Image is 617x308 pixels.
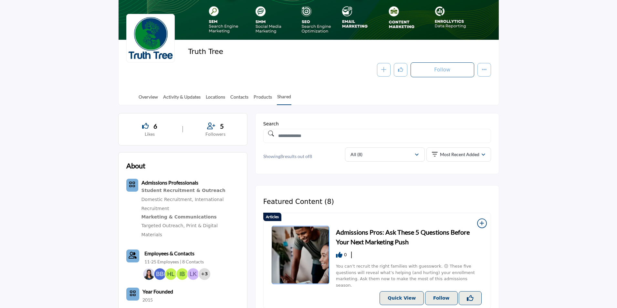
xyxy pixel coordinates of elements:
[126,160,145,171] h2: About
[271,226,329,284] a: Admissions Pros: Ask These 5 Questions Before Your Next Marketing Push
[141,186,239,195] a: Student Recruitment & Outreach
[141,213,239,221] div: Cutting-edge software solutions designed to streamline educational processes and enhance learning.
[144,250,194,256] b: Employees & Contacts
[144,259,204,265] a: 11-25 Employees | 8 Contacts
[126,250,139,262] a: Link of redirect to contact page
[263,153,341,160] p: Showing results out of
[199,268,210,280] div: +3
[126,288,139,301] button: No of member icon
[141,223,185,228] a: Targeted Outreach,
[141,197,193,202] a: Domestic Recruitment,
[165,268,177,280] img: Hillary L.
[141,186,239,195] div: Expert financial management and support tailored to the specific needs of educational institutions.
[163,93,201,105] a: Activity & Updates
[230,93,249,105] a: Contacts
[394,63,407,77] button: Like
[138,93,158,105] a: Overview
[126,250,139,262] button: Contact-Employee Icon
[141,213,239,221] a: Marketing & Communications
[277,93,291,105] a: Shared
[192,131,239,137] p: Followers
[253,93,272,105] a: Products
[144,250,194,257] a: Employees & Contacts
[272,226,329,284] img: Admissions Pros: Ask These 5 Questions Before Your Next Marketing Push
[263,121,491,127] h1: Search
[309,154,312,159] span: 8
[126,131,174,137] p: Likes
[336,264,475,288] a: You can’t recruit the right families with guesswork. 🙃 These five questions will reveal what’s he...
[344,251,347,258] span: 0
[188,48,366,56] h2: Truth Tree
[380,291,424,305] button: Quick View
[142,288,173,295] b: Year Founded
[141,179,198,186] b: Admissions Professionals
[345,147,425,162] button: All (8)
[143,268,155,280] img: Missy S.
[141,180,198,186] a: Admissions Professionals
[425,291,458,305] button: Follow
[459,291,482,305] button: Liked Resource
[433,295,450,302] p: Follow
[187,268,199,280] img: Lael K.
[205,93,225,105] a: Locations
[280,154,283,159] span: 8
[153,121,157,131] span: 6
[126,179,138,192] button: Category Icon
[154,268,166,280] img: Brianna B.
[336,227,483,247] a: Admissions Pros: Ask These 5 Questions Before Your Next Marketing Push
[220,121,224,131] span: 5
[263,198,334,206] h2: Featured Content (8)
[350,151,362,158] p: All (8)
[266,214,279,220] p: Articles
[388,295,416,302] p: Quick View
[411,62,474,77] button: Follow
[426,147,491,162] button: Most Recent Added
[142,297,153,303] p: 2015
[141,197,224,211] a: International Recruitment
[176,268,188,280] img: Irecka B.
[477,63,491,77] button: More details
[440,151,479,158] p: Most Recent Added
